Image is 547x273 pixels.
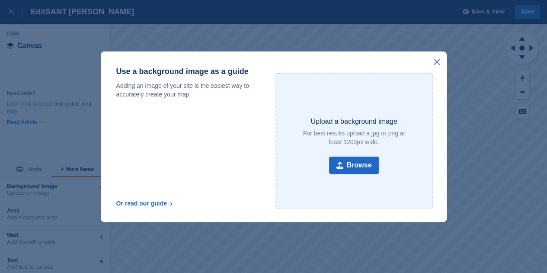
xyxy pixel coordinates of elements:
[310,117,397,125] p: Upload a background image
[329,157,379,174] button: Browse
[116,67,260,76] p: Use a background image as a guide
[116,81,260,99] p: Adding an image of your site is the easiest way to accurately create your map.
[116,200,173,207] a: Or read our guide
[300,129,408,146] p: For best results upload a jpg or png at least 1200px wide.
